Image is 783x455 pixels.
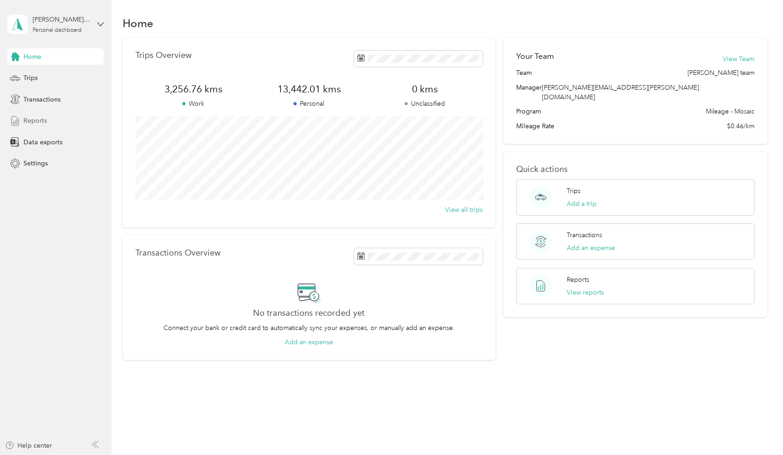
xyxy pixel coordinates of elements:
[135,83,251,96] span: 3,256.76 kms
[23,116,47,125] span: Reports
[567,186,580,196] p: Trips
[727,121,755,131] span: $0.46/km
[367,99,483,108] p: Unclassified
[123,18,153,28] h1: Home
[367,83,483,96] span: 0 kms
[251,83,367,96] span: 13,442.01 kms
[516,107,541,116] span: Program
[687,68,755,78] span: [PERSON_NAME] team
[732,404,783,455] iframe: Everlance-gr Chat Button Frame
[516,83,542,102] span: Manager
[542,84,699,101] span: [PERSON_NAME][EMAIL_ADDRESS][PERSON_NAME][DOMAIN_NAME]
[516,68,532,78] span: Team
[163,323,455,333] p: Connect your bank or credit card to automatically sync your expenses, or manually add an expense.
[33,28,82,33] div: Personal dashboard
[516,51,554,62] h2: Your Team
[23,137,62,147] span: Data exports
[5,441,52,450] button: Help center
[33,15,90,24] div: [PERSON_NAME] Kameni
[23,159,48,168] span: Settings
[567,243,615,253] button: Add an expense
[253,308,365,318] h2: No transactions recorded yet
[285,337,333,347] button: Add an expense
[23,95,61,104] span: Transactions
[567,288,604,297] button: View reports
[135,99,251,108] p: Work
[135,248,220,258] p: Transactions Overview
[706,107,755,116] span: Mileage - Mosaic
[516,121,554,131] span: Mileage Rate
[23,52,41,62] span: Home
[251,99,367,108] p: Personal
[135,51,192,60] p: Trips Overview
[23,73,38,83] span: Trips
[445,205,483,215] button: View all trips
[723,54,755,64] button: View Team
[516,165,754,174] p: Quick actions
[567,199,597,209] button: Add a trip
[567,275,589,284] p: Reports
[567,230,602,240] p: Transactions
